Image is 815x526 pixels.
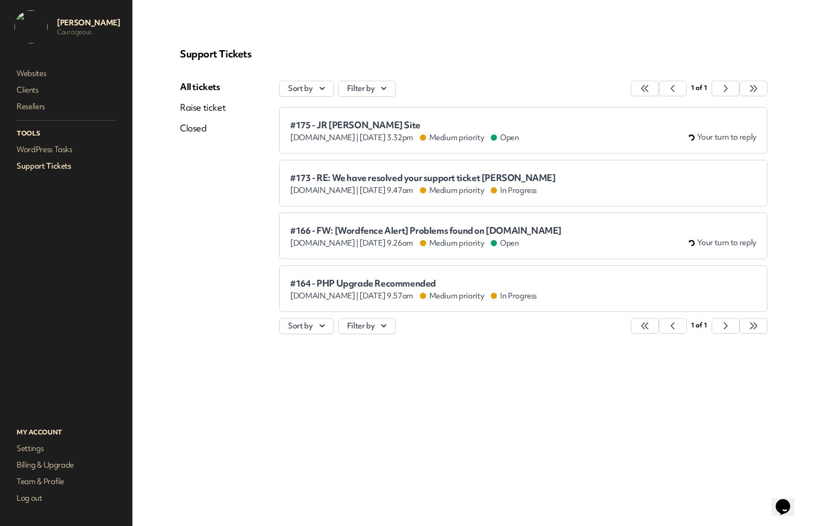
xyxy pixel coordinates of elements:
iframe: chat widget [772,485,805,516]
span: In Progress [492,185,537,196]
span: [DOMAIN_NAME] | [290,291,358,301]
a: Billing & Upgrade [14,458,118,472]
a: #164 - PHP Upgrade Recommended [DOMAIN_NAME] | [DATE] 9.57am Medium priority In Progress [279,265,767,312]
a: Resellers [14,99,118,114]
a: Log out [14,491,118,505]
a: Settings [14,441,118,456]
a: Websites [14,66,118,81]
span: Medium priority [421,185,485,196]
a: WordPress Tasks [14,142,118,157]
span: Open [492,132,519,143]
span: 1 of 1 [691,321,707,329]
button: Filter by [338,81,396,97]
span: Open [492,238,519,248]
span: Medium priority [421,132,485,143]
span: Your turn to reply [697,132,757,143]
span: #175 - JR [PERSON_NAME] Site [290,120,519,130]
a: #173 - RE: We have resolved your support ticket [PERSON_NAME] [DOMAIN_NAME] | [DATE] 9.47am Mediu... [279,160,767,206]
span: In Progress [492,291,537,301]
button: Sort by [279,318,334,334]
p: Courageous [57,28,120,36]
a: Raise ticket [180,101,225,114]
span: #164 - PHP Upgrade Recommended [290,278,537,289]
a: #166 - FW: [Wordfence Alert] Problems found on [DOMAIN_NAME] [DOMAIN_NAME] | [DATE] 9.26am Medium... [279,213,767,259]
a: Clients [14,83,118,97]
div: [DATE] 9.26am [290,238,562,248]
span: 1 of 1 [691,83,707,92]
span: #173 - RE: We have resolved your support ticket [PERSON_NAME] [290,173,556,183]
a: Team & Profile [14,474,118,489]
a: Support Tickets [14,159,118,173]
span: Medium priority [421,238,485,248]
p: Support Tickets [180,48,767,60]
div: [DATE] 9.47am [290,185,556,196]
span: Your turn to reply [697,237,757,248]
span: [DOMAIN_NAME] | [290,185,358,196]
span: Medium priority [421,291,485,301]
span: [DOMAIN_NAME] | [290,238,358,248]
p: Tools [14,127,118,140]
button: Sort by [279,81,334,97]
a: Closed [180,122,225,134]
button: Filter by [338,318,396,334]
span: #166 - FW: [Wordfence Alert] Problems found on [DOMAIN_NAME] [290,226,562,236]
div: [DATE] 3.32pm [290,132,519,143]
a: #175 - JR [PERSON_NAME] Site [DOMAIN_NAME] | [DATE] 3.32pm Medium priority Open Your turn to reply [279,107,767,154]
p: My Account [14,426,118,439]
div: [DATE] 9.57am [290,291,537,301]
p: [PERSON_NAME] [57,18,120,28]
span: [DOMAIN_NAME] | [290,132,358,143]
a: All tickets [180,81,225,93]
